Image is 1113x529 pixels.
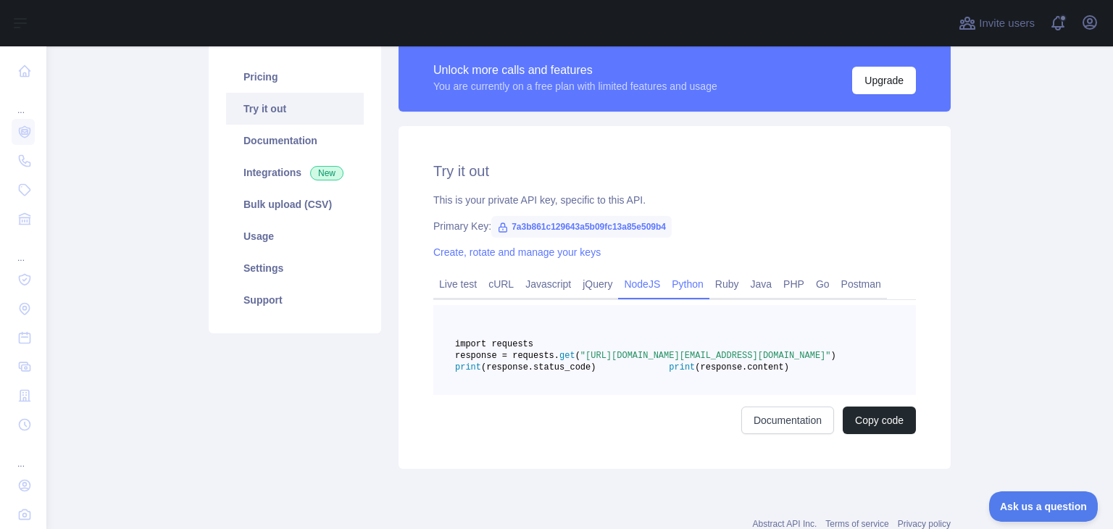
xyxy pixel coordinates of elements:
a: Javascript [520,272,577,296]
button: Upgrade [852,67,916,94]
span: 7a3b861c129643a5b09fc13a85e509b4 [491,216,672,238]
span: import requests [455,339,533,349]
a: NodeJS [618,272,666,296]
a: Support [226,284,364,316]
a: Live test [433,272,483,296]
a: Documentation [741,407,834,434]
span: New [310,166,343,180]
span: (response.status_code) [481,362,596,372]
h2: Try it out [433,161,916,181]
div: You are currently on a free plan with limited features and usage [433,79,717,93]
div: ... [12,87,35,116]
a: cURL [483,272,520,296]
a: Abstract API Inc. [753,519,817,529]
button: Copy code [843,407,916,434]
a: Create, rotate and manage your keys [433,246,601,258]
a: jQuery [577,272,618,296]
a: Ruby [709,272,745,296]
a: Terms of service [825,519,888,529]
div: Primary Key: [433,219,916,233]
div: ... [12,441,35,470]
a: Postman [835,272,887,296]
a: PHP [778,272,810,296]
a: Privacy policy [898,519,951,529]
a: Settings [226,252,364,284]
a: Java [745,272,778,296]
span: ) [831,351,836,361]
span: get [559,351,575,361]
div: This is your private API key, specific to this API. [433,193,916,207]
span: "[URL][DOMAIN_NAME][EMAIL_ADDRESS][DOMAIN_NAME]" [580,351,831,361]
div: Unlock more calls and features [433,62,717,79]
a: Pricing [226,61,364,93]
a: Go [810,272,835,296]
span: (response.content) [695,362,789,372]
a: Bulk upload (CSV) [226,188,364,220]
span: ( [575,351,580,361]
a: Integrations New [226,157,364,188]
span: response = requests. [455,351,559,361]
span: Invite users [979,15,1035,32]
span: print [455,362,481,372]
iframe: Toggle Customer Support [989,491,1099,522]
a: Try it out [226,93,364,125]
a: Usage [226,220,364,252]
a: Python [666,272,709,296]
div: ... [12,235,35,264]
button: Invite users [956,12,1038,35]
span: print [669,362,695,372]
a: Documentation [226,125,364,157]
